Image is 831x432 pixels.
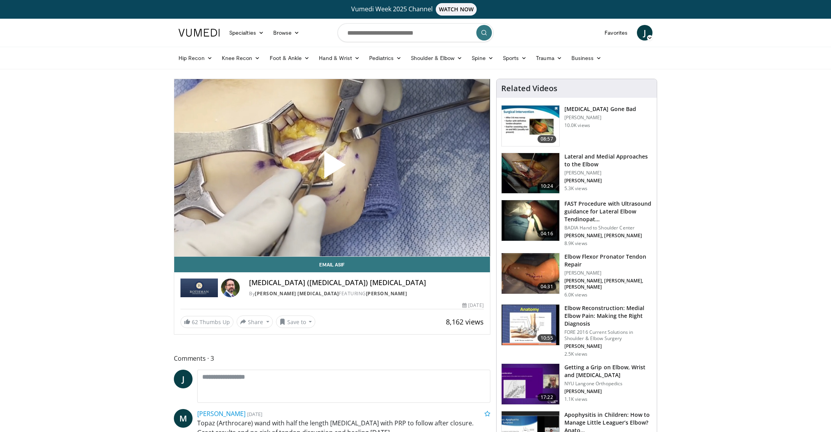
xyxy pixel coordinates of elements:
video-js: Video Player [174,79,490,257]
a: J [174,370,193,388]
a: Favorites [600,25,632,41]
a: Foot & Ankle [265,50,315,66]
span: Comments 3 [174,353,490,363]
span: 62 [192,318,198,326]
a: 17:22 Getting a Grip on Elbow, Wrist and [MEDICAL_DATA] NYU Langone Orthopedics [PERSON_NAME] 1.1... [501,363,652,405]
a: Vumedi Week 2025 ChannelWATCH NOW [180,3,651,16]
p: NYU Langone Orthopedics [564,381,652,387]
a: Hip Recon [174,50,217,66]
h3: Lateral and Medial Approaches to the Elbow [564,153,652,168]
a: J [637,25,652,41]
img: Rothman Hand Surgery [180,279,218,297]
a: 10:55 Elbow Reconstruction: Medial Elbow Pain: Making the Right Diagnosis FORE 2016 Current Solut... [501,304,652,357]
h4: Related Videos [501,84,557,93]
p: [PERSON_NAME] [564,178,652,184]
a: 04:16 FAST Procedure with Ultrasound guidance for Lateral Elbow Tendinopat… BADIA Hand to Shoulde... [501,200,652,247]
a: [PERSON_NAME] [366,290,407,297]
a: Email Asif [174,257,490,272]
a: Trauma [531,50,567,66]
a: 08:57 [MEDICAL_DATA] Gone Bad [PERSON_NAME] 10.0K views [501,105,652,146]
span: 8,162 views [446,317,484,326]
a: Hand & Wrist [314,50,364,66]
p: [PERSON_NAME] [564,388,652,395]
p: BADIA Hand to Shoulder Center [564,225,652,231]
span: 10:55 [537,334,556,342]
img: Avatar [221,279,240,297]
a: Shoulder & Elbow [406,50,467,66]
span: 04:16 [537,230,556,238]
span: 17:22 [537,393,556,401]
span: 04:31 [537,283,556,291]
h3: Elbow Flexor Pronator Tendon Repair [564,253,652,268]
p: [PERSON_NAME], [PERSON_NAME] [564,233,652,239]
p: 5.3K views [564,185,587,192]
button: Save to [276,316,316,328]
p: 6.0K views [564,292,587,298]
h3: Getting a Grip on Elbow, Wrist and [MEDICAL_DATA] [564,363,652,379]
img: 74af4079-b4cf-476d-abbe-92813b4831c1.150x105_q85_crop-smart_upscale.jpg [502,253,559,294]
h3: [MEDICAL_DATA] Gone Bad [564,105,636,113]
a: Knee Recon [217,50,265,66]
a: 62 Thumbs Up [180,316,233,328]
a: Pediatrics [364,50,406,66]
img: 36803670-8fbd-47ae-96f4-ac19e5fa6228.150x105_q85_crop-smart_upscale.jpg [502,305,559,345]
img: -TiYc6krEQGNAzh34xMDoxOmdtO40mAx.150x105_q85_crop-smart_upscale.jpg [502,106,559,146]
img: E-HI8y-Omg85H4KX4xMDoxOjBzMTt2bJ_4.150x105_q85_crop-smart_upscale.jpg [502,200,559,241]
h3: FAST Procedure with Ultrasound guidance for Lateral Elbow Tendinopat… [564,200,652,223]
p: 2.5K views [564,351,587,357]
a: 04:31 Elbow Flexor Pronator Tendon Repair [PERSON_NAME] [PERSON_NAME], [PERSON_NAME], [PERSON_NAM... [501,253,652,298]
h4: [MEDICAL_DATA] ([MEDICAL_DATA]) [MEDICAL_DATA] [249,279,484,287]
p: [PERSON_NAME] [564,270,652,276]
h3: Elbow Reconstruction: Medial Elbow Pain: Making the Right Diagnosis [564,304,652,328]
img: 5da5d317-2269-4fcf-93de-5dd82a701ad5.150x105_q85_crop-smart_upscale.jpg [502,364,559,404]
a: [PERSON_NAME] [MEDICAL_DATA] [255,290,339,297]
a: 10:24 Lateral and Medial Approaches to the Elbow [PERSON_NAME] [PERSON_NAME] 5.3K views [501,153,652,194]
button: Share [237,316,273,328]
span: 08:57 [537,135,556,143]
p: 8.9K views [564,240,587,247]
a: Browse [269,25,304,41]
a: Specialties [225,25,269,41]
p: [PERSON_NAME], [PERSON_NAME], [PERSON_NAME] [564,278,652,290]
p: [PERSON_NAME] [564,115,636,121]
small: [DATE] [247,411,262,418]
button: Play Video [262,130,402,206]
p: 1.1K views [564,396,587,402]
a: Spine [467,50,498,66]
div: [DATE] [462,302,483,309]
a: [PERSON_NAME] [197,409,246,418]
p: FORE 2016 Current Solutions in Shoulder & Elbow Surgery [564,329,652,342]
img: 9424d663-6ae8-4169-baaa-1336231d538d.150x105_q85_crop-smart_upscale.jpg [502,153,559,194]
input: Search topics, interventions [338,23,493,42]
p: [PERSON_NAME] [564,343,652,349]
div: By FEATURING [249,290,484,297]
a: M [174,409,193,428]
p: 10.0K views [564,122,590,129]
img: VuMedi Logo [179,29,220,37]
span: 10:24 [537,182,556,190]
a: Business [567,50,606,66]
a: Sports [498,50,532,66]
p: [PERSON_NAME] [564,170,652,176]
span: WATCH NOW [436,3,477,16]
